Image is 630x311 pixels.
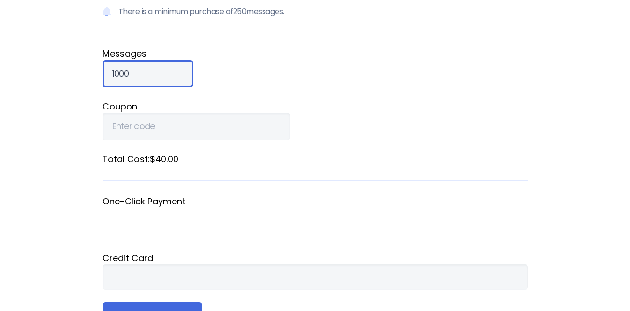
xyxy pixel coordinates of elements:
div: Credit Card [103,251,528,264]
img: Notification icon [103,6,111,17]
label: Coupon [103,100,528,113]
iframe: Secure card payment input frame [112,272,518,282]
input: Qty [103,60,193,87]
input: Enter code [103,113,290,140]
fieldset: One-Click Payment [103,195,528,239]
iframe: Secure payment button frame [103,208,528,239]
label: Total Cost: $40.00 [103,153,528,166]
label: Message s [103,47,528,60]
